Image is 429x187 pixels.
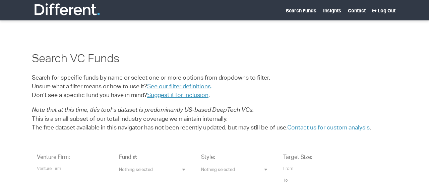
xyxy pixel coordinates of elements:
[372,9,395,14] a: Log Out
[37,154,70,162] label: Venture Firm:
[119,154,137,162] label: Fund #:
[37,164,104,175] input: Venture Firm
[283,154,312,162] label: Target Size:
[32,116,228,122] span: This is a small subset of our total industry coverage we maintain internally.
[34,3,101,16] img: Different Funds
[32,107,254,113] span: Note that at this time, this tool’s dataset is predominantly US-based DeepTech VCs.
[119,165,186,175] button: Nothing selected
[147,84,211,90] a: See our filter definitions
[283,164,350,175] input: From
[211,84,212,90] span: .
[323,9,341,14] a: Insights
[32,52,397,68] h2: Search VC Funds
[201,165,268,175] button: Nothing selected
[283,175,350,187] input: To
[201,154,215,162] label: Style:
[32,125,371,131] span: The free dataset available in this navigator has not been recently updated, but may still be of u...
[287,125,370,131] a: Contact us for custom analysis
[201,167,268,174] span: Nothing selected
[32,75,270,90] span: Search for specific funds by name or select one or more options from dropdowns to filter. Unsure ...
[32,74,397,100] p: Don’t see a specific fund you have in mind? .
[286,9,316,14] a: Search Funds
[147,93,208,99] a: Suggest it for inclusion
[348,9,366,14] a: Contact
[119,167,186,174] span: Nothing selected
